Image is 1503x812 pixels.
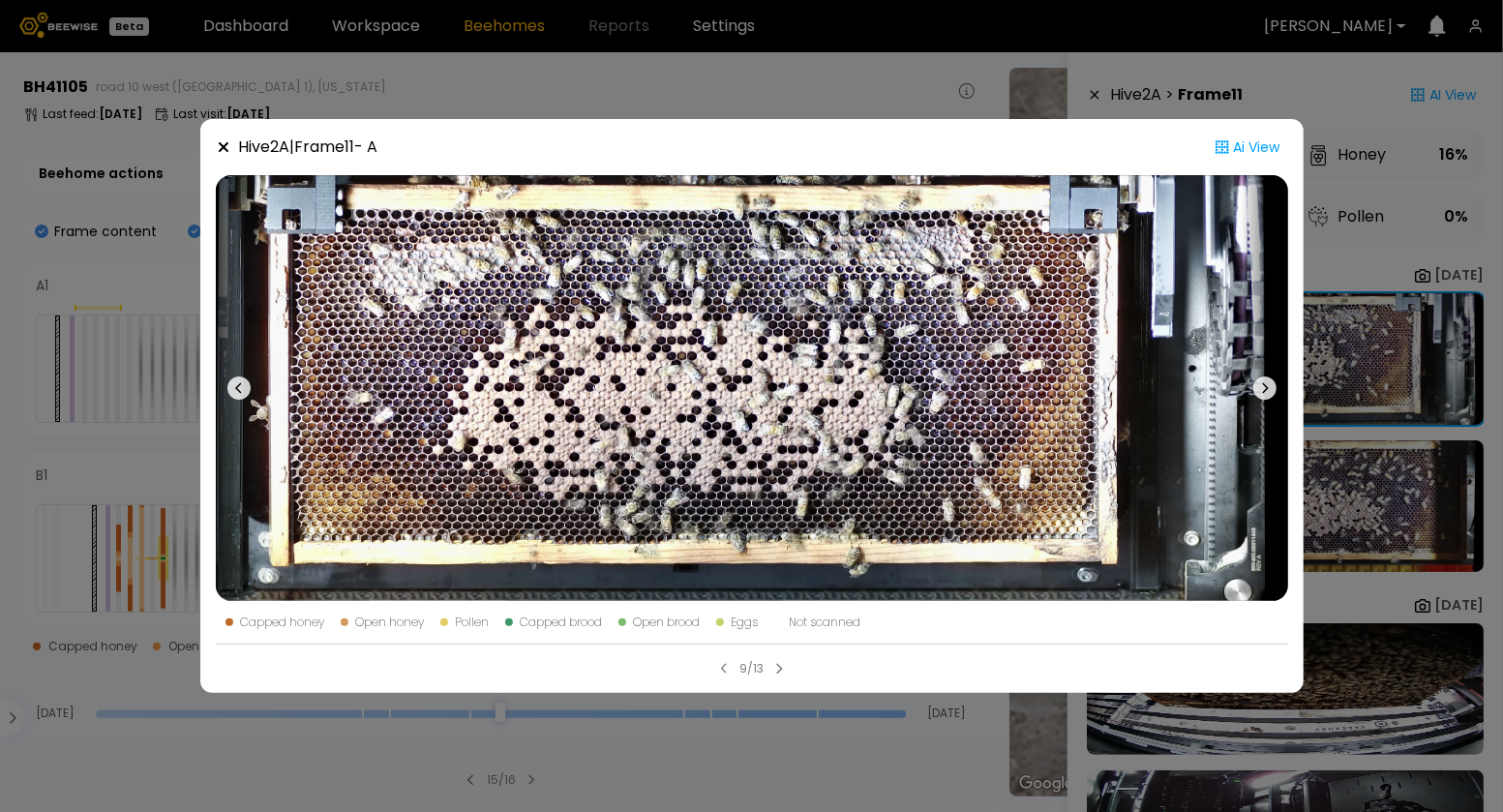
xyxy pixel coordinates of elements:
[732,617,759,628] div: Eggs
[739,660,764,677] div: 9/13
[634,617,701,628] div: Open brood
[790,617,861,628] div: Not scanned
[355,135,378,158] span: - A
[239,135,378,159] div: Hive 2 A |
[295,135,355,158] strong: Frame 11
[1207,135,1288,160] div: Ai View
[456,617,490,628] div: Pollen
[356,617,425,628] div: Open honey
[521,617,603,628] div: Capped brood
[241,617,325,628] div: Capped honey
[216,175,1288,601] img: 20250828_182634-a-1192.92-front-41105-XXXX1ev6.jpg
